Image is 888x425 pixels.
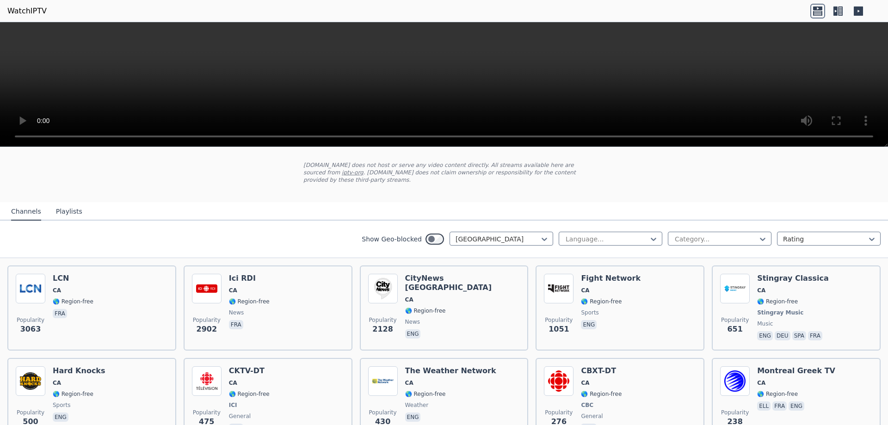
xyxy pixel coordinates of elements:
p: eng [405,329,421,339]
img: CKTV-DT [192,366,222,396]
h6: The Weather Network [405,366,496,376]
span: 2128 [372,324,393,335]
span: CBC [581,401,593,409]
span: 🌎 Region-free [405,307,446,314]
h6: CityNews [GEOGRAPHIC_DATA] [405,274,520,292]
p: eng [53,413,68,422]
p: eng [581,320,597,329]
span: Popularity [193,409,221,416]
button: Playlists [56,203,82,221]
img: The Weather Network [368,366,398,396]
p: fra [772,401,787,411]
span: sports [581,309,598,316]
span: CA [53,287,61,294]
img: Hard Knocks [16,366,45,396]
span: news [405,318,420,326]
span: Popularity [545,409,573,416]
span: 🌎 Region-free [757,390,798,398]
span: 1051 [549,324,569,335]
span: 651 [727,324,742,335]
p: deu [775,331,790,340]
span: Popularity [545,316,573,324]
h6: Ici RDI [229,274,270,283]
h6: CKTV-DT [229,366,270,376]
h6: Stingray Classica [757,274,829,283]
a: WatchIPTV [7,6,47,17]
span: Popularity [369,409,397,416]
p: fra [229,320,243,329]
p: [DOMAIN_NAME] does not host or serve any video content directly. All streams available here are s... [303,161,585,184]
span: 🌎 Region-free [53,298,93,305]
span: sports [53,401,70,409]
img: Ici RDI [192,274,222,303]
span: Stingray Music [757,309,803,316]
p: fra [808,331,822,340]
span: Popularity [17,316,44,324]
h6: Hard Knocks [53,366,105,376]
h6: LCN [53,274,93,283]
span: 2902 [197,324,217,335]
img: Fight Network [544,274,573,303]
span: 🌎 Region-free [405,390,446,398]
h6: Fight Network [581,274,641,283]
label: Show Geo-blocked [362,234,422,244]
p: spa [792,331,806,340]
span: Popularity [193,316,221,324]
span: Popularity [721,409,749,416]
button: Channels [11,203,41,221]
span: CA [229,287,237,294]
span: CA [757,287,765,294]
span: Popularity [369,316,397,324]
span: general [229,413,251,420]
p: fra [53,309,67,318]
img: CityNews Toronto [368,274,398,303]
span: 🌎 Region-free [229,390,270,398]
span: news [229,309,244,316]
span: CA [581,287,589,294]
p: eng [789,401,804,411]
span: general [581,413,603,420]
span: CA [405,379,413,387]
h6: Montreal Greek TV [757,366,835,376]
span: CA [405,296,413,303]
span: CA [581,379,589,387]
span: 🌎 Region-free [229,298,270,305]
img: Stingray Classica [720,274,750,303]
span: 🌎 Region-free [581,298,622,305]
span: weather [405,401,429,409]
span: Popularity [721,316,749,324]
span: CA [53,379,61,387]
p: ell [757,401,771,411]
a: iptv-org [342,169,364,176]
span: CA [229,379,237,387]
span: Popularity [17,409,44,416]
p: eng [405,413,421,422]
span: 3063 [20,324,41,335]
span: CA [757,379,765,387]
span: 🌎 Region-free [53,390,93,398]
img: Montreal Greek TV [720,366,750,396]
img: LCN [16,274,45,303]
span: music [757,320,773,327]
span: 🌎 Region-free [581,390,622,398]
span: 🌎 Region-free [757,298,798,305]
p: eng [757,331,773,340]
h6: CBXT-DT [581,366,622,376]
img: CBXT-DT [544,366,573,396]
span: ICI [229,401,237,409]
